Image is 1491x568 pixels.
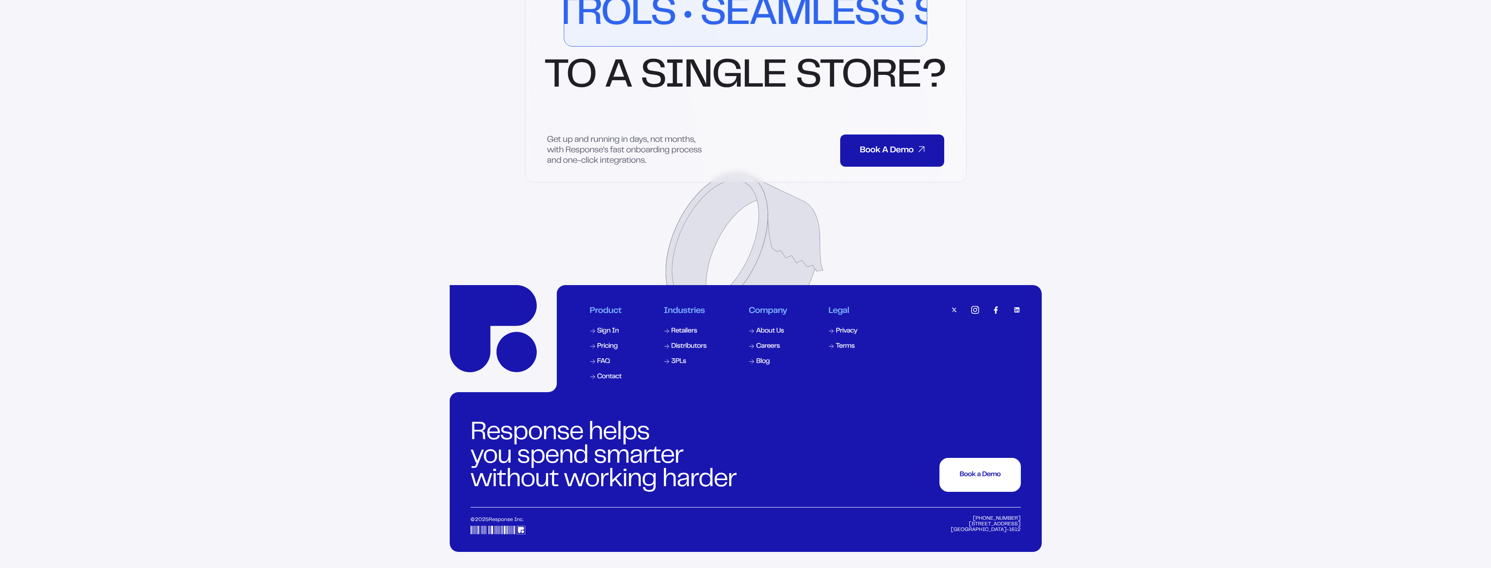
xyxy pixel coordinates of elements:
div: About Us [756,328,784,335]
img: linkedin [1013,306,1021,314]
a: Response Home [450,285,537,372]
div: Legal [828,306,858,316]
a: Distributors [663,341,708,352]
img: facebook [992,306,1000,314]
button: Book A DemoBook A DemoBook A DemoBook A DemoBook A DemoBook A DemoBook A Demo [840,134,944,167]
div: Careers [756,343,780,350]
div: © 2025 Response Inc. [471,516,590,534]
a: Terms [828,341,859,352]
div: Privacy [836,328,857,335]
a: Blog [748,356,788,367]
img: twitter [950,306,958,314]
div: Pricing [597,343,618,350]
div: Contact [597,373,622,380]
a: 3PLs [663,356,708,367]
a: Retailers [663,326,708,336]
div: FAQ [597,358,610,365]
div: Response helps you spend smarter without working harder [471,421,741,492]
a: Privacy [828,326,859,336]
div: Book a Demo [959,471,1000,478]
div: Distributors [671,343,707,350]
p: Get up and running in days, not months, with Response’s fast onboarding process and one-click int... [547,135,709,166]
div: Sign In [597,328,619,335]
div: Industries [664,306,707,316]
div: Book A Demo [860,145,924,156]
div: Retailers [671,328,697,335]
div: [PHONE_NUMBER] [STREET_ADDRESS] [GEOGRAPHIC_DATA]-1612 [950,516,1021,534]
div: Blog [756,358,770,365]
div: Product [590,306,623,316]
a: Careers [748,341,788,352]
a: Contact [589,372,623,382]
div: Terms [836,343,855,350]
a: FAQ [589,356,623,367]
a: About Us [748,326,788,336]
button: Book a DemoBook a DemoBook a DemoBook a DemoBook a DemoBook a DemoBook a Demo [939,458,1020,492]
div: Company [749,306,787,316]
a: Pricing [589,341,623,352]
div: 3PLs [671,358,686,365]
a: Sign In [589,326,623,336]
img: instagram [971,306,979,314]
